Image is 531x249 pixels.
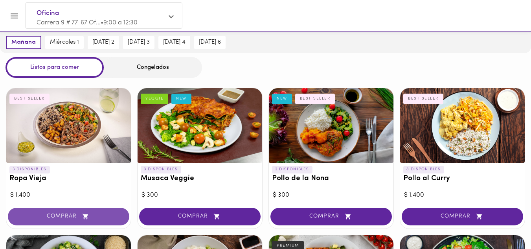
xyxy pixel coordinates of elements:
[199,39,221,46] span: [DATE] 6
[6,57,104,78] div: Listos para comer
[400,88,525,163] div: Pollo al Curry
[141,191,258,200] div: $ 300
[272,175,390,183] h3: Pollo de la Nona
[8,208,129,225] button: COMPRAR
[6,36,41,49] button: mañana
[11,39,36,46] span: mañana
[45,36,84,49] button: miércoles 1
[171,94,191,104] div: NEW
[295,94,335,104] div: BEST SELLER
[194,36,226,49] button: [DATE] 6
[485,203,523,241] iframe: Messagebird Livechat Widget
[50,39,79,46] span: miércoles 1
[9,175,128,183] h3: Ropa Vieja
[280,213,382,220] span: COMPRAR
[10,191,127,200] div: $ 1.400
[139,208,261,225] button: COMPRAR
[104,57,202,78] div: Congelados
[403,166,444,173] p: 8 DISPONIBLES
[270,208,392,225] button: COMPRAR
[6,88,131,163] div: Ropa Vieja
[272,94,292,104] div: NEW
[402,208,523,225] button: COMPRAR
[149,213,251,220] span: COMPRAR
[141,175,259,183] h3: Musaca Veggie
[37,20,138,26] span: Carrera 9 # 77-67 Of... • 9:00 a 12:30
[158,36,190,49] button: [DATE] 4
[403,175,522,183] h3: Pollo al Curry
[18,213,119,220] span: COMPRAR
[163,39,186,46] span: [DATE] 4
[404,191,521,200] div: $ 1.400
[9,166,50,173] p: 3 DISPONIBLES
[141,166,181,173] p: 3 DISPONIBLES
[88,36,119,49] button: [DATE] 2
[273,191,390,200] div: $ 300
[123,36,154,49] button: [DATE] 3
[141,94,168,104] div: VEGGIE
[272,166,312,173] p: 2 DISPONIBLES
[138,88,262,163] div: Musaca Veggie
[37,8,163,18] span: Oficina
[92,39,114,46] span: [DATE] 2
[403,94,443,104] div: BEST SELLER
[5,6,24,26] button: Menu
[269,88,393,163] div: Pollo de la Nona
[9,94,50,104] div: BEST SELLER
[412,213,513,220] span: COMPRAR
[128,39,150,46] span: [DATE] 3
